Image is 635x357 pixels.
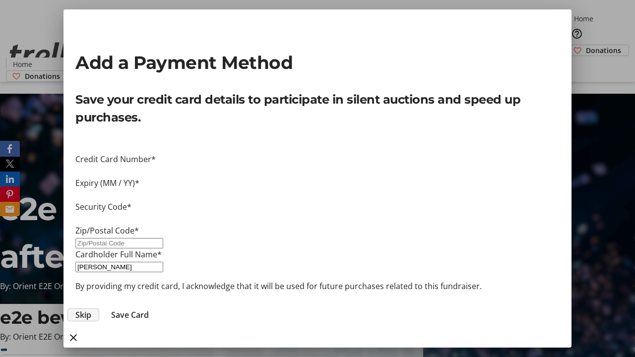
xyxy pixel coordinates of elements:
label: Expiry (MM / YY)* [75,178,139,188]
p: By providing my credit card, I acknowledge that it will be used for future purchases related to t... [75,280,560,292]
h2: Add a Payment Method [75,49,560,76]
label: Credit Card Number* [75,154,156,165]
button: close [63,328,83,348]
iframe: Secure expiration date input frame [75,189,560,201]
label: Cardholder Full Name* [75,249,162,260]
input: Zip/Postal Code [75,238,163,248]
label: Security Code* [75,201,131,212]
button: Save Card [103,309,157,321]
p: Save your credit card details to participate in silent auctions and speed up purchases. [75,91,560,126]
iframe: Secure CVC input frame [75,213,560,225]
iframe: Secure card number input frame [75,165,560,177]
input: Card Holder Name [75,262,163,272]
span: Skip [75,309,91,321]
button: Skip [67,308,99,321]
span: Save Card [111,309,149,321]
label: Zip/Postal Code* [75,225,139,236]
